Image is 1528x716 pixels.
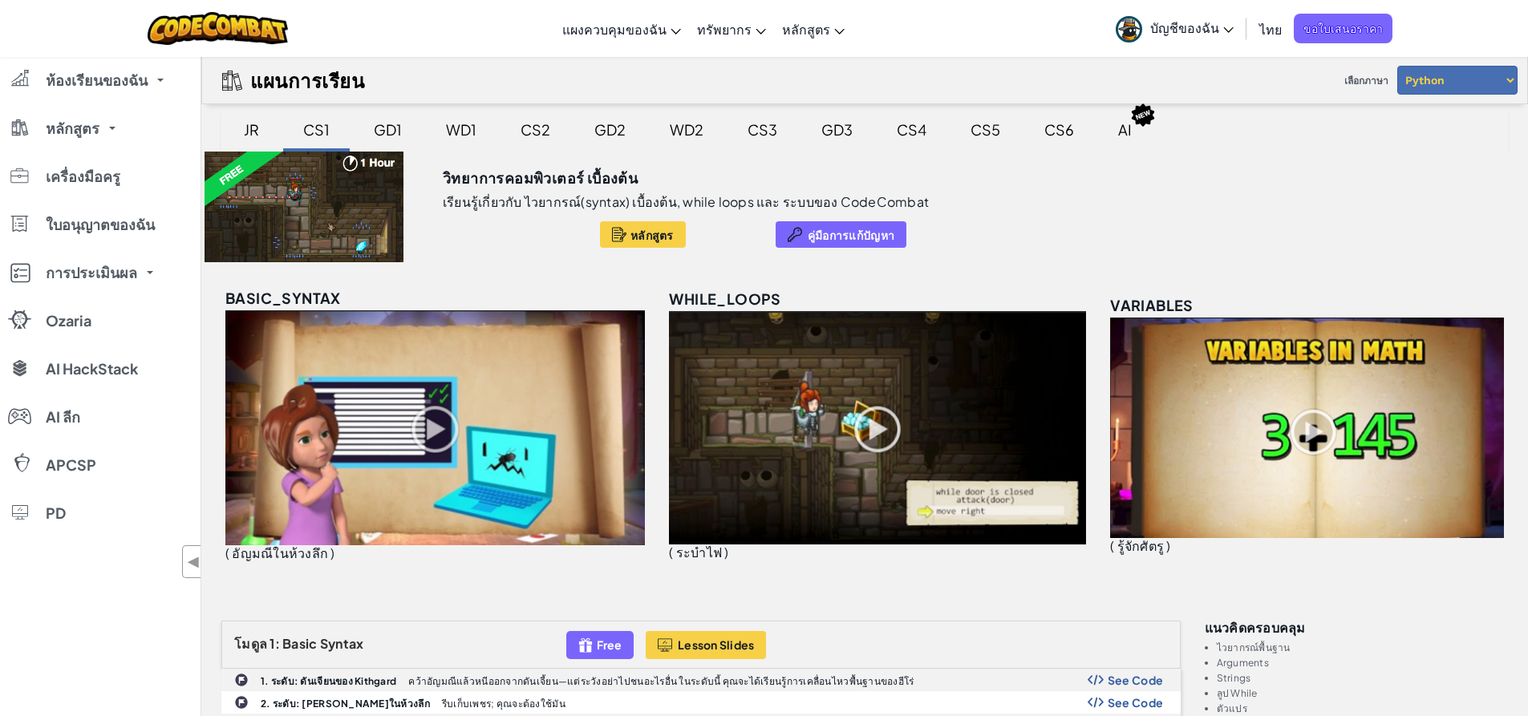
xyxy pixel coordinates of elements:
span: หลักสูตร [46,121,99,136]
span: รู้จักศัตรู [1117,537,1164,554]
a: ทรัพยากร [689,7,774,51]
span: ( [225,544,229,561]
p: เรียนรู้เกี่ยวกับ ไวยากรณ์(syntax) เบื้องต้น, while loops และ ระบบของ CodeCombat [443,194,929,210]
li: Strings [1217,673,1509,683]
span: See Code [1108,696,1164,709]
span: basic_syntax [225,289,341,307]
img: IconChallengeLevel.svg [234,673,249,687]
span: บัญชีของฉัน [1150,19,1234,36]
span: Lesson Slides [678,638,755,651]
span: แผงควบคุมของฉัน [562,21,667,38]
img: variables_unlocked.png [1110,318,1504,538]
span: หลักสูตร [782,21,830,38]
span: ) [330,544,334,561]
div: JR [228,111,275,148]
li: ลูป While [1217,688,1509,698]
span: โมดูล [234,635,267,652]
span: variables [1110,296,1194,314]
div: CS6 [1028,111,1090,148]
span: while_loops [669,289,780,308]
a: หลักสูตร [774,7,853,51]
img: IconChallengeLevel.svg [234,695,249,710]
div: CS3 [732,111,793,148]
div: WD1 [430,111,492,148]
span: ห้องเรียนของฉัน [46,73,148,87]
span: เลือกภาษา [1338,69,1395,93]
p: รีบเก็บเพชร; คุณจะต้องใช้มัน [442,698,565,709]
div: CS2 [505,111,566,148]
span: Ozaria [46,314,91,328]
span: คู่มือการแก้ปัญหา [808,229,894,241]
span: ทรัพยากร [697,21,752,38]
button: หลักสูตร [600,221,686,248]
span: ( [669,544,673,560]
img: IconCurriculumGuide.svg [222,71,242,91]
button: คู่มือการแก้ปัญหา [776,221,906,248]
span: เครื่องมือครู [46,169,120,184]
span: See Code [1108,674,1164,686]
img: Show Code Logo [1088,674,1104,686]
span: ◀ [187,550,201,573]
h3: แนวคิดครอบคลุม [1205,621,1509,634]
img: basic_syntax_unlocked.png [225,310,645,545]
span: AI ลีก [46,410,80,424]
span: Basic Syntax [282,635,363,652]
button: Lesson Slides [646,631,767,659]
p: คว้าอัญมณีแล้วหนีออกจากดันเจี้ยน—แต่ระวังอย่าไปชนอะไรอื่น ในระดับนี้ คุณจะได้เรียนรู้การเคลื่อนไห... [408,676,914,686]
span: การประเมินผล [46,265,137,280]
b: 2. ระดับ: [PERSON_NAME]ในห้วงลึก [261,698,430,710]
a: 1. ระดับ: ดันเจียนของ Kithgard คว้าอัญมณีแล้วหนีออกจากดันเจี้ยน—แต่ระวังอย่าไปชนอะไรอื่น ในระดับน... [221,669,1181,691]
h3: วิทยาการคอมพิวเตอร์ เบื้องต้น [443,166,638,190]
span: ระบำไฟ [676,544,722,560]
li: ตัวแปร [1217,703,1509,714]
a: ไทย [1251,7,1290,51]
span: 1: [270,635,280,652]
span: ใบอนุญาตของฉัน [46,217,155,232]
span: ( [1110,537,1114,554]
a: บัญชีของฉัน [1108,3,1242,54]
div: CS5 [954,111,1016,148]
img: avatar [1116,16,1142,42]
img: CodeCombat logo [148,12,288,45]
div: GD1 [358,111,418,148]
li: ไวยากรณ์พื้นฐาน [1217,642,1509,653]
img: while_loops_unlocked.png [669,311,1086,544]
span: AI HackStack [46,362,138,376]
span: ) [724,544,728,560]
a: แผงควบคุมของฉัน [554,7,689,51]
img: IconNew.svg [1130,103,1156,127]
img: Show Code Logo [1088,697,1104,708]
div: CS1 [287,111,346,148]
a: 2. ระดับ: [PERSON_NAME]ในห้วงลึก รีบเก็บเพชร; คุณจะต้องใช้มัน Show Code Logo See Code [221,691,1181,714]
span: หลักสูตร [630,229,674,241]
b: 1. ระดับ: ดันเจียนของ Kithgard [261,675,396,687]
span: Free [597,638,622,651]
li: Arguments [1217,657,1509,668]
div: AI [1102,111,1148,148]
div: GD2 [578,111,642,148]
div: GD3 [805,111,869,148]
span: อัญมณีในห้วงลึก [232,544,328,561]
h2: แผนการเรียน [250,69,365,91]
div: CS4 [881,111,942,148]
span: ไทย [1259,21,1282,38]
img: IconFreeLevelv2.svg [578,636,593,654]
a: ขอใบเสนอราคา [1294,14,1392,43]
span: ) [1166,537,1170,554]
div: WD2 [654,111,719,148]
